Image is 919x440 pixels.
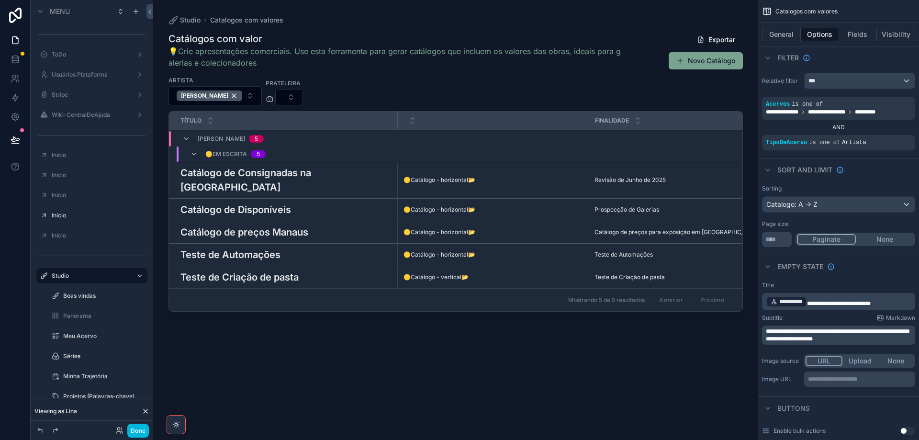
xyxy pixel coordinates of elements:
[878,356,914,366] button: None
[180,248,392,262] a: Teste de Automações
[766,101,790,108] span: Acervos
[180,203,291,217] h3: Catálogo de Disponíveis
[762,185,782,192] label: Sorting
[842,139,866,146] span: Artista
[63,312,142,320] label: Panorama
[50,7,70,16] span: Menu
[180,203,392,217] a: Catálogo de Disponíveis
[52,171,142,179] label: Início
[205,150,247,158] span: 🟡Em escrita
[777,262,823,271] span: Empty state
[34,407,77,415] span: Viewing as Lina
[180,270,392,284] a: Teste de Criação de pasta
[762,314,783,322] label: Subtitle
[797,234,856,245] button: Paginate
[52,272,128,280] label: Studio
[180,117,202,124] span: Título
[804,372,915,387] div: scrollable content
[886,314,915,322] span: Markdown
[839,28,877,41] button: Fields
[762,77,800,85] label: Relative filter
[63,352,142,360] label: Séries
[762,293,915,310] div: scrollable content
[762,196,915,213] button: Catalogo: A -> Z
[52,111,128,119] label: Wiki-CentralDeAjuda
[762,197,915,212] div: Catalogo: A -> Z
[255,135,258,143] div: 5
[180,248,280,262] h3: Teste de Automações
[52,212,142,219] label: Início
[63,393,142,400] label: Projetos (Palavras-chave)
[180,270,299,284] h3: Teste de Criação de pasta
[63,372,142,380] label: Minha Trajetória
[762,124,915,131] div: AND
[762,28,801,41] button: General
[856,234,914,245] button: None
[777,53,799,63] span: Filter
[762,220,788,228] label: Page size
[52,91,128,99] label: Stripe
[762,326,915,345] div: scrollable content
[762,375,800,383] label: Image URL
[52,192,142,199] label: Início
[63,332,142,340] label: Meu Acervo
[766,139,807,146] span: TipoDeAcervo
[127,424,149,438] button: Done
[63,292,142,300] label: Boas vindas
[52,51,128,58] label: ToDo
[52,71,128,79] label: Usuários Plataforma
[877,28,915,41] button: Visibility
[595,117,629,124] span: Finalidade
[52,232,142,239] label: Início
[801,28,839,41] button: Options
[180,166,392,194] a: Catálogo de Consignadas na [GEOGRAPHIC_DATA]
[809,139,840,146] span: is one of
[762,282,774,289] label: Title
[842,356,878,366] button: Upload
[762,357,800,365] label: Image source
[806,356,842,366] button: URL
[52,151,142,159] label: Início
[180,225,392,239] a: Catálogo de preços Manaus
[777,165,832,175] span: Sort And Limit
[876,314,915,322] a: Markdown
[775,8,838,15] span: Catalogos com valores
[792,101,823,108] span: is one of
[180,225,308,239] h3: Catálogo de preços Manaus
[568,296,645,304] span: Mostrando 5 de 5 resultados
[198,135,245,143] span: [PERSON_NAME]
[777,404,810,413] span: Buttons
[257,150,260,158] div: 5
